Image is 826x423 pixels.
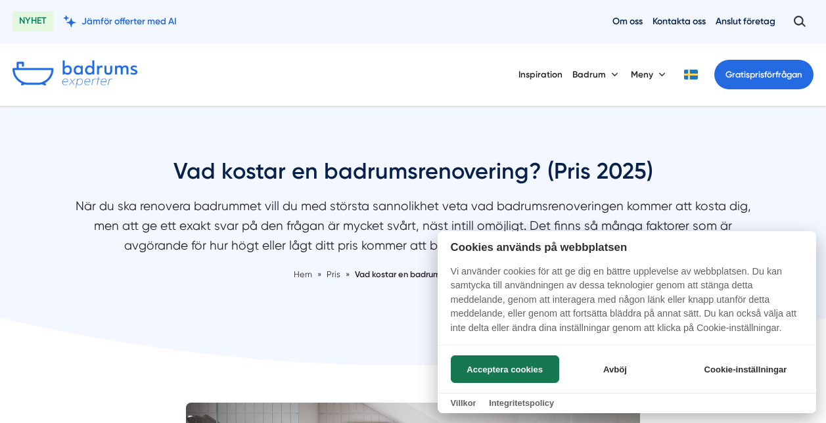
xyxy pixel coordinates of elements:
p: Vi använder cookies för att ge dig en bättre upplevelse av webbplatsen. Du kan samtycka till anvä... [438,265,816,345]
button: Avböj [562,355,667,383]
h2: Cookies används på webbplatsen [438,241,816,254]
a: Integritetspolicy [489,398,554,408]
button: Cookie-inställningar [688,355,803,383]
a: Villkor [451,398,476,408]
button: Acceptera cookies [451,355,559,383]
